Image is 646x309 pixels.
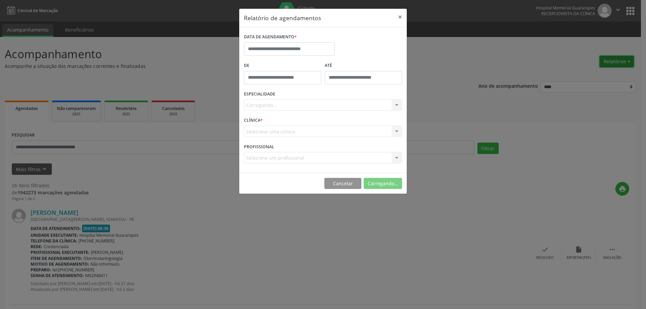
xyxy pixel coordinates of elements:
[244,89,275,100] label: ESPECIALIDADE
[244,61,321,71] label: De
[324,178,361,189] button: Cancelar
[244,142,274,152] label: PROFISSIONAL
[325,61,402,71] label: ATÉ
[244,115,263,126] label: CLÍNICA
[244,32,297,42] label: DATA DE AGENDAMENTO
[393,9,407,25] button: Close
[364,178,402,189] button: Carregando...
[244,13,321,22] h5: Relatório de agendamentos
